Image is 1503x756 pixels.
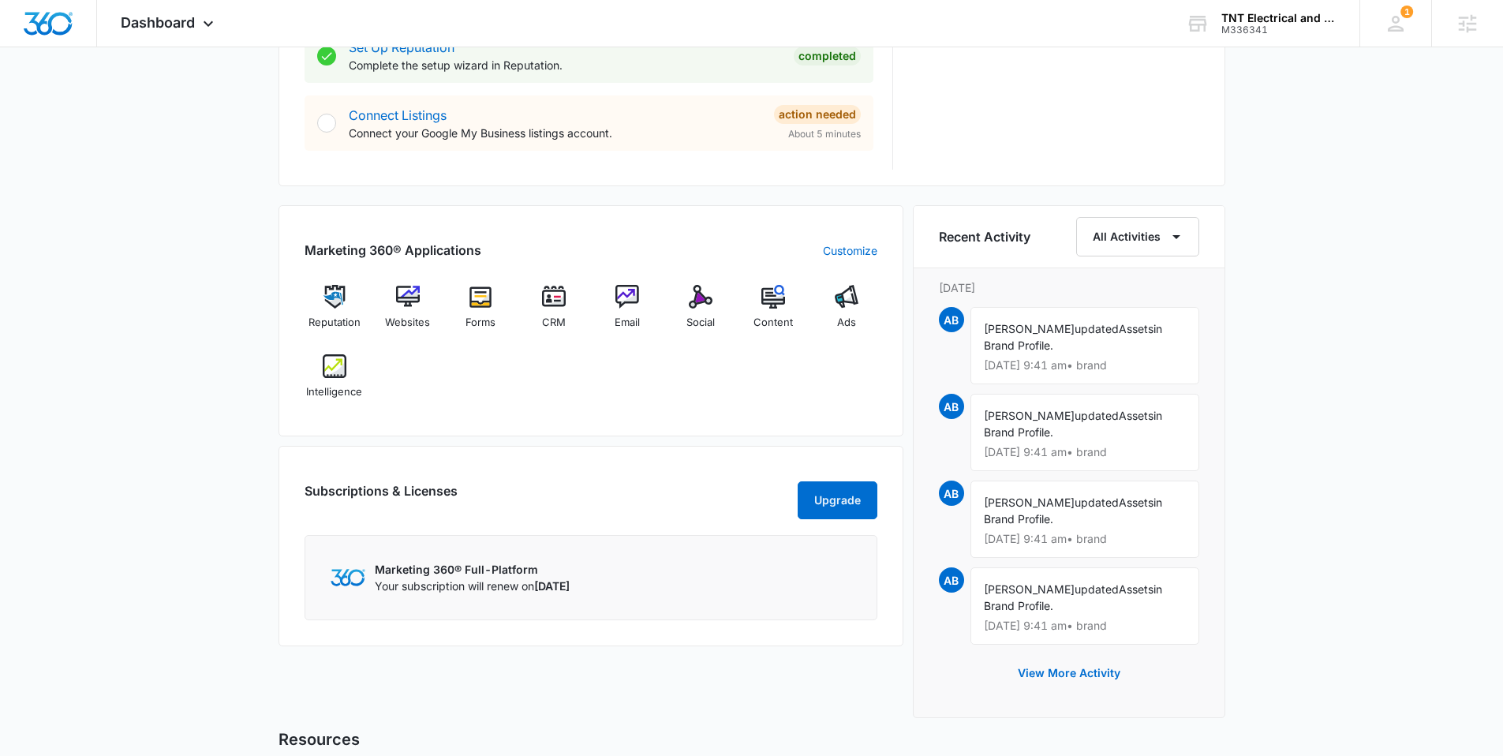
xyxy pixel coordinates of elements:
span: Dashboard [121,14,195,31]
span: About 5 minutes [788,127,861,141]
h5: Resources [279,728,1225,751]
span: Assets [1119,322,1153,335]
button: Upgrade [798,481,877,519]
a: CRM [524,285,585,342]
span: Content [753,315,793,331]
span: Email [615,315,640,331]
span: updated [1075,322,1119,335]
h2: Marketing 360® Applications [305,241,481,260]
p: [DATE] [939,279,1199,296]
a: Ads [817,285,877,342]
h2: Subscriptions & Licenses [305,481,458,513]
a: Social [670,285,731,342]
span: Social [686,315,715,331]
span: 1 [1400,6,1413,18]
span: Forms [465,315,495,331]
span: [PERSON_NAME] [984,582,1075,596]
div: Action Needed [774,105,861,124]
span: Websites [385,315,430,331]
p: Connect your Google My Business listings account. [349,125,761,141]
h6: Recent Activity [939,227,1030,246]
a: Connect Listings [349,107,447,123]
a: Content [743,285,804,342]
p: Complete the setup wizard in Reputation. [349,57,781,73]
span: Intelligence [306,384,362,400]
span: Ads [837,315,856,331]
a: Reputation [305,285,365,342]
span: updated [1075,582,1119,596]
span: Assets [1119,582,1153,596]
img: Marketing 360 Logo [331,569,365,586]
a: Websites [377,285,438,342]
span: CRM [542,315,566,331]
span: AB [939,307,964,332]
span: updated [1075,409,1119,422]
a: Customize [823,242,877,259]
p: [DATE] 9:41 am • brand [984,447,1186,458]
span: AB [939,481,964,506]
span: updated [1075,496,1119,509]
span: Assets [1119,496,1153,509]
p: [DATE] 9:41 am • brand [984,360,1186,371]
p: Marketing 360® Full-Platform [375,561,570,578]
a: Intelligence [305,354,365,411]
span: [PERSON_NAME] [984,322,1075,335]
span: [PERSON_NAME] [984,496,1075,509]
span: AB [939,567,964,593]
button: View More Activity [1002,654,1136,692]
p: [DATE] 9:41 am • brand [984,533,1186,545]
p: Your subscription will renew on [375,578,570,594]
span: [DATE] [534,579,570,593]
div: account name [1221,12,1337,24]
a: Set Up Reputation [349,39,454,55]
button: All Activities [1076,217,1199,256]
div: notifications count [1400,6,1413,18]
span: [PERSON_NAME] [984,409,1075,422]
span: AB [939,394,964,419]
div: Completed [794,47,861,65]
div: account id [1221,24,1337,36]
span: Reputation [308,315,361,331]
p: [DATE] 9:41 am • brand [984,620,1186,631]
a: Email [597,285,658,342]
a: Forms [451,285,511,342]
span: Assets [1119,409,1153,422]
